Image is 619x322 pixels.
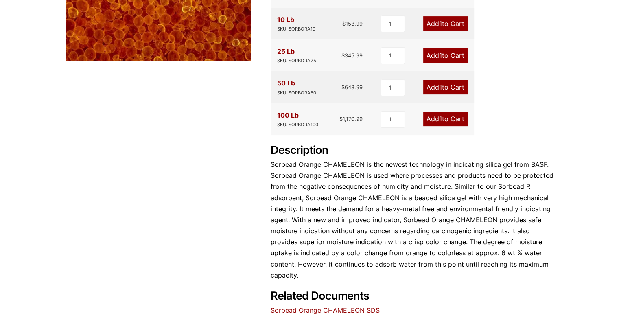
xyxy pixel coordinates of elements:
span: $ [341,52,345,59]
div: SKU: SORBORA10 [277,25,315,33]
div: SKU: SORBORA25 [277,57,316,65]
span: $ [341,84,345,90]
div: SKU: SORBORA100 [277,121,318,129]
bdi: 345.99 [341,52,363,59]
span: $ [342,20,346,27]
a: Add1to Cart [423,112,468,126]
div: SKU: SORBORA50 [277,89,316,97]
span: 1 [439,51,442,59]
h2: Description [271,144,554,157]
span: $ [339,116,343,122]
div: 25 Lb [277,46,316,65]
p: Sorbead Orange CHAMELEON is the newest technology in indicating silica gel from BASF. Sorbead Ora... [271,159,554,281]
a: Sorbead Orange CHAMELEON SDS [271,306,380,314]
a: Add1to Cart [423,16,468,31]
span: 1 [439,20,442,28]
a: Add1to Cart [423,80,468,94]
a: Add1to Cart [423,48,468,63]
div: 10 Lb [277,14,315,33]
bdi: 1,170.99 [339,116,363,122]
div: 100 Lb [277,110,318,129]
div: 50 Lb [277,78,316,96]
bdi: 153.99 [342,20,363,27]
bdi: 648.99 [341,84,363,90]
span: 1 [439,115,442,123]
span: 1 [439,83,442,91]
